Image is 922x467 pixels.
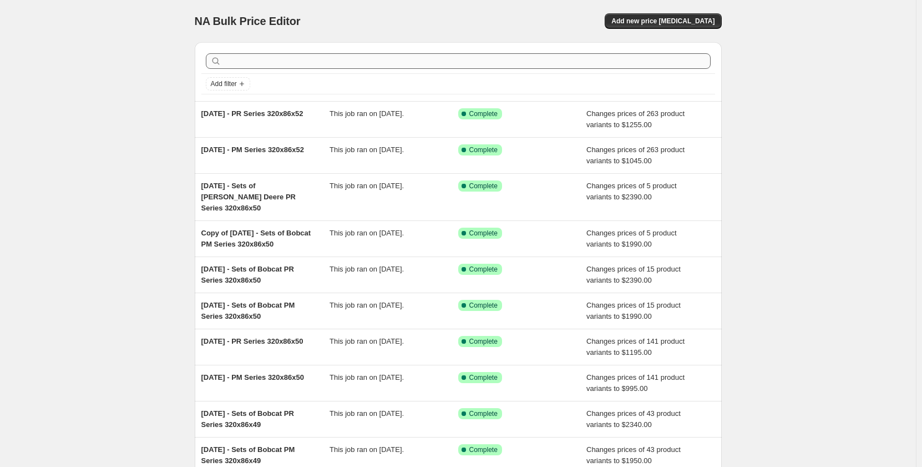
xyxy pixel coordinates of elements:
[469,409,498,418] span: Complete
[201,182,296,212] span: [DATE] - Sets of [PERSON_NAME] Deere PR Series 320x86x50
[469,373,498,382] span: Complete
[330,182,404,190] span: This job ran on [DATE].
[469,182,498,190] span: Complete
[469,265,498,274] span: Complete
[586,409,681,429] span: Changes prices of 43 product variants to $2340.00
[330,445,404,454] span: This job ran on [DATE].
[469,445,498,454] span: Complete
[330,409,404,418] span: This job ran on [DATE].
[469,109,498,118] span: Complete
[611,17,715,26] span: Add new price [MEDICAL_DATA]
[469,301,498,310] span: Complete
[586,182,677,201] span: Changes prices of 5 product variants to $2390.00
[201,145,304,154] span: [DATE] - PM Series 320x86x52
[586,301,681,320] span: Changes prices of 15 product variants to $1990.00
[586,445,681,465] span: Changes prices of 43 product variants to $1950.00
[586,265,681,284] span: Changes prices of 15 product variants to $2390.00
[469,145,498,154] span: Complete
[330,373,404,381] span: This job ran on [DATE].
[330,337,404,345] span: This job ran on [DATE].
[201,109,303,118] span: [DATE] - PR Series 320x86x52
[330,301,404,309] span: This job ran on [DATE].
[211,79,237,88] span: Add filter
[201,229,311,248] span: Copy of [DATE] - Sets of Bobcat PM Series 320x86x50
[330,145,404,154] span: This job ran on [DATE].
[201,373,304,381] span: [DATE] - PM Series 320x86x50
[201,301,295,320] span: [DATE] - Sets of Bobcat PM Series 320x86x50
[206,77,250,91] button: Add filter
[586,373,685,393] span: Changes prices of 141 product variants to $995.00
[469,229,498,238] span: Complete
[201,337,303,345] span: [DATE] - PR Series 320x86x50
[330,229,404,237] span: This job ran on [DATE].
[201,445,295,465] span: [DATE] - Sets of Bobcat PM Series 320x86x49
[201,409,294,429] span: [DATE] - Sets of Bobcat PR Series 320x86x49
[469,337,498,346] span: Complete
[201,265,294,284] span: [DATE] - Sets of Bobcat PR Series 320x86x50
[605,13,721,29] button: Add new price [MEDICAL_DATA]
[586,229,677,248] span: Changes prices of 5 product variants to $1990.00
[586,145,685,165] span: Changes prices of 263 product variants to $1045.00
[586,337,685,356] span: Changes prices of 141 product variants to $1195.00
[195,15,301,27] span: NA Bulk Price Editor
[330,265,404,273] span: This job ran on [DATE].
[586,109,685,129] span: Changes prices of 263 product variants to $1255.00
[330,109,404,118] span: This job ran on [DATE].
